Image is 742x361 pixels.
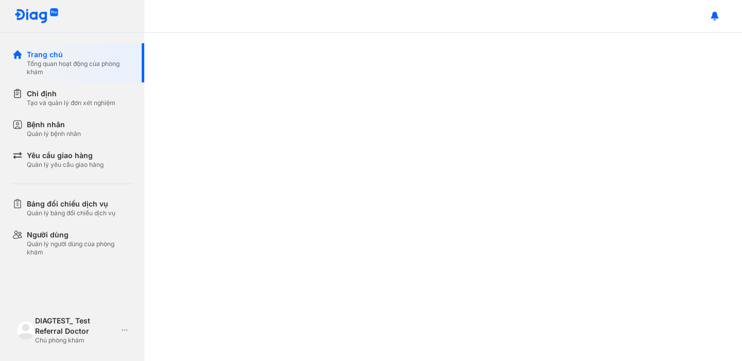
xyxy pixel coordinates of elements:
img: logo [14,8,59,24]
div: Quản lý bệnh nhân [27,130,81,138]
div: DIAGTEST_ Test Referral Doctor [35,316,117,336]
div: Trang chủ [27,49,132,60]
div: Bệnh nhân [27,119,81,130]
div: Người dùng [27,230,132,240]
div: Tổng quan hoạt động của phòng khám [27,60,132,76]
div: Yêu cầu giao hàng [27,150,104,161]
div: Chủ phòng khám [35,336,117,345]
div: Bảng đối chiếu dịch vụ [27,199,115,209]
img: logo [16,321,35,339]
div: Quản lý yêu cầu giao hàng [27,161,104,169]
div: Quản lý người dùng của phòng khám [27,240,132,256]
div: Tạo và quản lý đơn xét nghiệm [27,99,115,107]
div: Quản lý bảng đối chiếu dịch vụ [27,209,115,217]
div: Chỉ định [27,89,115,99]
